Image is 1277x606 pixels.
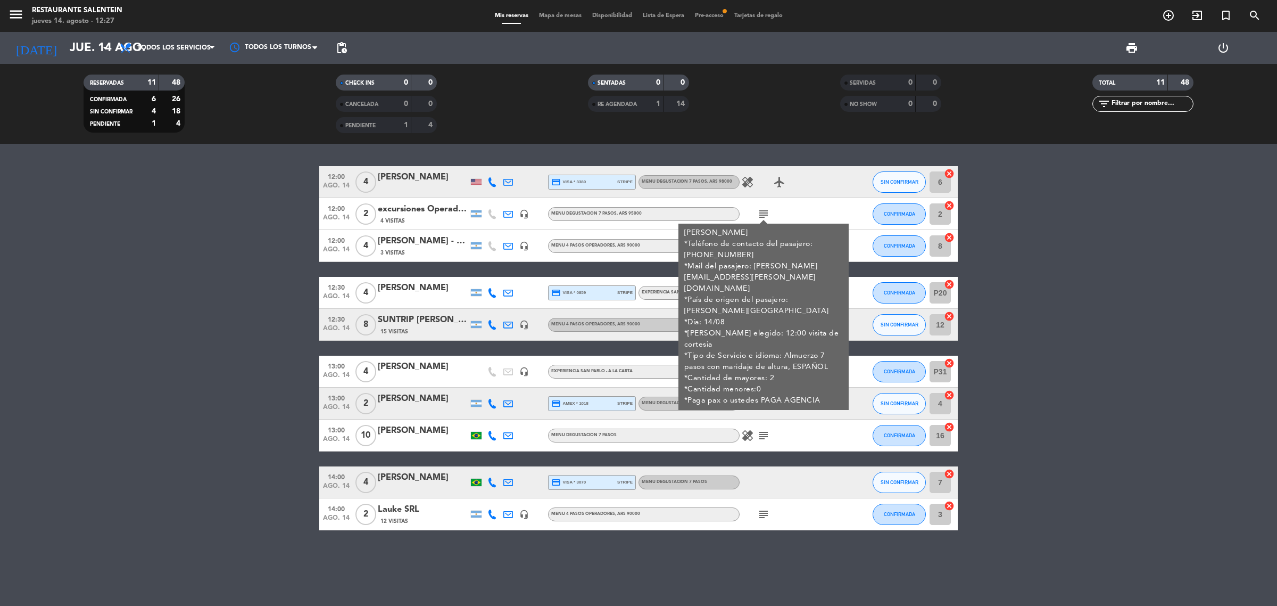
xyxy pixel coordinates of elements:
[617,178,633,185] span: stripe
[884,432,915,438] span: CONFIRMADA
[944,311,955,322] i: cancel
[8,36,64,60] i: [DATE]
[378,471,468,485] div: [PERSON_NAME]
[428,121,435,129] strong: 4
[944,469,955,479] i: cancel
[551,288,586,298] span: visa * 0859
[323,313,350,325] span: 12:30
[355,282,376,304] span: 4
[90,80,124,86] span: RESERVADAS
[378,503,468,517] div: Lauke SRL
[323,234,350,246] span: 12:00
[944,390,955,400] i: cancel
[690,13,729,19] span: Pre-acceso
[551,399,561,408] i: credit_card
[490,13,534,19] span: Mis reservas
[615,243,640,248] span: , ARS 90000
[345,123,376,128] span: Pendiente
[642,290,723,294] span: EXPERIENCIA SAN PABLO - A LA CARTA
[551,478,586,487] span: visa * 3070
[873,282,926,304] button: CONFIRMADA
[587,13,637,19] span: Disponibilidad
[519,367,529,376] i: headset_mic
[884,243,915,249] span: CONFIRMADA
[615,512,640,516] span: , ARS 90000
[380,217,405,225] span: 4 Visitas
[617,400,633,407] span: stripe
[519,320,529,330] i: headset_mic
[884,211,915,217] span: CONFIRMADA
[551,177,561,187] i: credit_card
[881,479,918,485] span: SIN CONFIRMAR
[380,249,405,257] span: 3 Visitas
[908,100,913,108] strong: 0
[773,176,786,189] i: airplanemode_active
[729,13,788,19] span: Tarjetas de regalo
[873,235,926,257] button: CONFIRMADA
[944,358,955,368] i: cancel
[323,170,350,182] span: 12:00
[355,472,376,493] span: 4
[722,8,728,14] span: fiber_manual_record
[404,79,408,86] strong: 0
[355,425,376,446] span: 10
[378,392,468,406] div: [PERSON_NAME]
[681,79,687,86] strong: 0
[944,232,955,243] i: cancel
[534,13,587,19] span: Mapa de mesas
[378,234,468,248] div: [PERSON_NAME] - Mi viaje [PERSON_NAME][GEOGRAPHIC_DATA]
[1248,9,1261,22] i: search
[152,95,156,103] strong: 6
[8,6,24,26] button: menu
[884,290,915,296] span: CONFIRMADA
[323,281,350,293] span: 12:30
[551,478,561,487] i: credit_card
[615,322,640,326] span: , ARS 90000
[323,293,350,305] span: ago. 14
[380,517,408,526] span: 12 Visitas
[598,102,637,107] span: RE AGENDADA
[707,179,732,184] span: , ARS 98000
[147,79,156,86] strong: 11
[642,480,707,484] span: MENU DEGUSTACION 7 PASOS
[676,100,687,108] strong: 14
[944,200,955,211] i: cancel
[355,203,376,225] span: 2
[335,42,348,54] span: pending_actions
[637,13,690,19] span: Lista de Espera
[617,479,633,486] span: stripe
[323,214,350,226] span: ago. 14
[323,423,350,436] span: 13:00
[378,424,468,438] div: [PERSON_NAME]
[1110,98,1193,110] input: Filtrar por nombre...
[176,120,183,127] strong: 4
[873,393,926,414] button: SIN CONFIRMAR
[378,281,468,295] div: [PERSON_NAME]
[944,422,955,432] i: cancel
[1217,42,1230,54] i: power_settings_new
[684,227,843,406] div: [PERSON_NAME] *Teléfono de contacto del pasajero: [PHONE_NUMBER] *Mail del pasajero: [PERSON_NAME...
[323,404,350,416] span: ago. 14
[355,314,376,335] span: 8
[90,109,132,114] span: SIN CONFIRMAR
[355,504,376,525] span: 2
[944,279,955,290] i: cancel
[323,482,350,495] span: ago. 14
[428,79,435,86] strong: 0
[8,6,24,22] i: menu
[881,400,918,406] span: SIN CONFIRMAR
[152,120,156,127] strong: 1
[404,100,408,108] strong: 0
[551,243,640,248] span: Menu 4 pasos operadores
[519,510,529,519] i: headset_mic
[428,100,435,108] strong: 0
[598,80,626,86] span: SENTADAS
[656,100,660,108] strong: 1
[380,327,408,336] span: 15 Visitas
[378,313,468,327] div: SUNTRIP [PERSON_NAME]
[873,314,926,335] button: SIN CONFIRMAR
[152,108,156,115] strong: 4
[944,168,955,179] i: cancel
[519,209,529,219] i: headset_mic
[551,211,642,216] span: MENU DEGUSTACION 7 PASOS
